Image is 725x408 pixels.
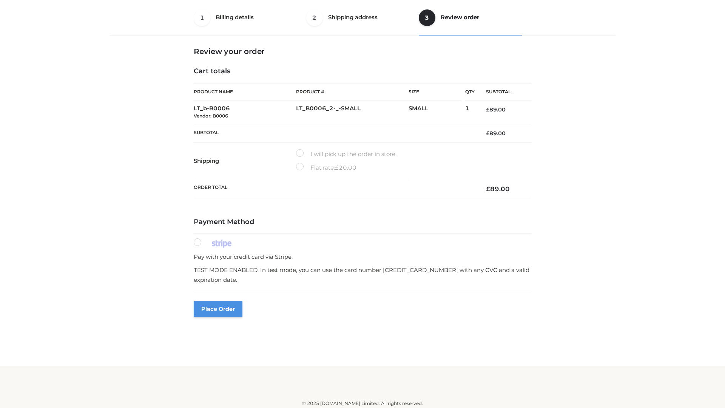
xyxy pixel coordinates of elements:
td: 1 [465,100,475,124]
th: Order Total [194,179,475,199]
th: Product # [296,83,409,100]
label: I will pick up the order in store. [296,149,396,159]
th: Subtotal [475,83,531,100]
span: £ [486,185,490,193]
th: Shipping [194,143,296,179]
bdi: 89.00 [486,106,506,113]
td: LT_b-B0006 [194,100,296,124]
td: SMALL [409,100,465,124]
button: Place order [194,301,242,317]
td: LT_B0006_2-_-SMALL [296,100,409,124]
div: © 2025 [DOMAIN_NAME] Limited. All rights reserved. [112,400,613,407]
p: Pay with your credit card via Stripe. [194,252,531,262]
th: Qty [465,83,475,100]
p: TEST MODE ENABLED. In test mode, you can use the card number [CREDIT_CARD_NUMBER] with any CVC an... [194,265,531,284]
span: £ [486,106,489,113]
h3: Review your order [194,47,531,56]
label: Flat rate: [296,163,356,173]
th: Product Name [194,83,296,100]
span: £ [486,130,489,137]
bdi: 89.00 [486,185,510,193]
th: Size [409,83,461,100]
h4: Payment Method [194,218,531,226]
bdi: 20.00 [335,164,356,171]
h4: Cart totals [194,67,531,76]
small: Vendor: B0006 [194,113,228,119]
th: Subtotal [194,124,475,142]
bdi: 89.00 [486,130,506,137]
span: £ [335,164,339,171]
